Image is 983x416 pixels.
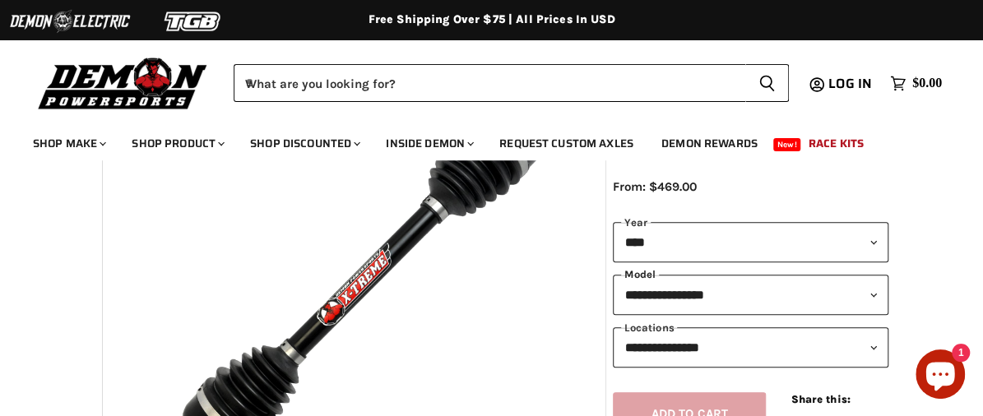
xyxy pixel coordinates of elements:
[828,73,872,94] span: Log in
[487,127,646,160] a: Request Custom Axles
[21,120,938,160] ul: Main menu
[33,53,213,112] img: Demon Powersports
[882,72,950,95] a: $0.00
[745,64,789,102] button: Search
[791,393,850,405] span: Share this:
[613,222,888,262] select: year
[234,64,789,102] form: Product
[613,327,888,367] select: keys
[234,64,745,102] input: When autocomplete results are available use up and down arrows to review and enter to select
[8,6,132,37] img: Demon Electric Logo 2
[821,76,882,91] a: Log in
[613,179,697,194] span: From: $469.00
[912,76,942,91] span: $0.00
[373,127,484,160] a: Inside Demon
[911,349,970,403] inbox-online-store-chat: Shopify online store chat
[649,127,770,160] a: Demon Rewards
[613,275,888,315] select: modal-name
[796,127,876,160] a: Race Kits
[21,127,116,160] a: Shop Make
[132,6,255,37] img: TGB Logo 2
[238,127,370,160] a: Shop Discounted
[119,127,234,160] a: Shop Product
[773,138,801,151] span: New!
